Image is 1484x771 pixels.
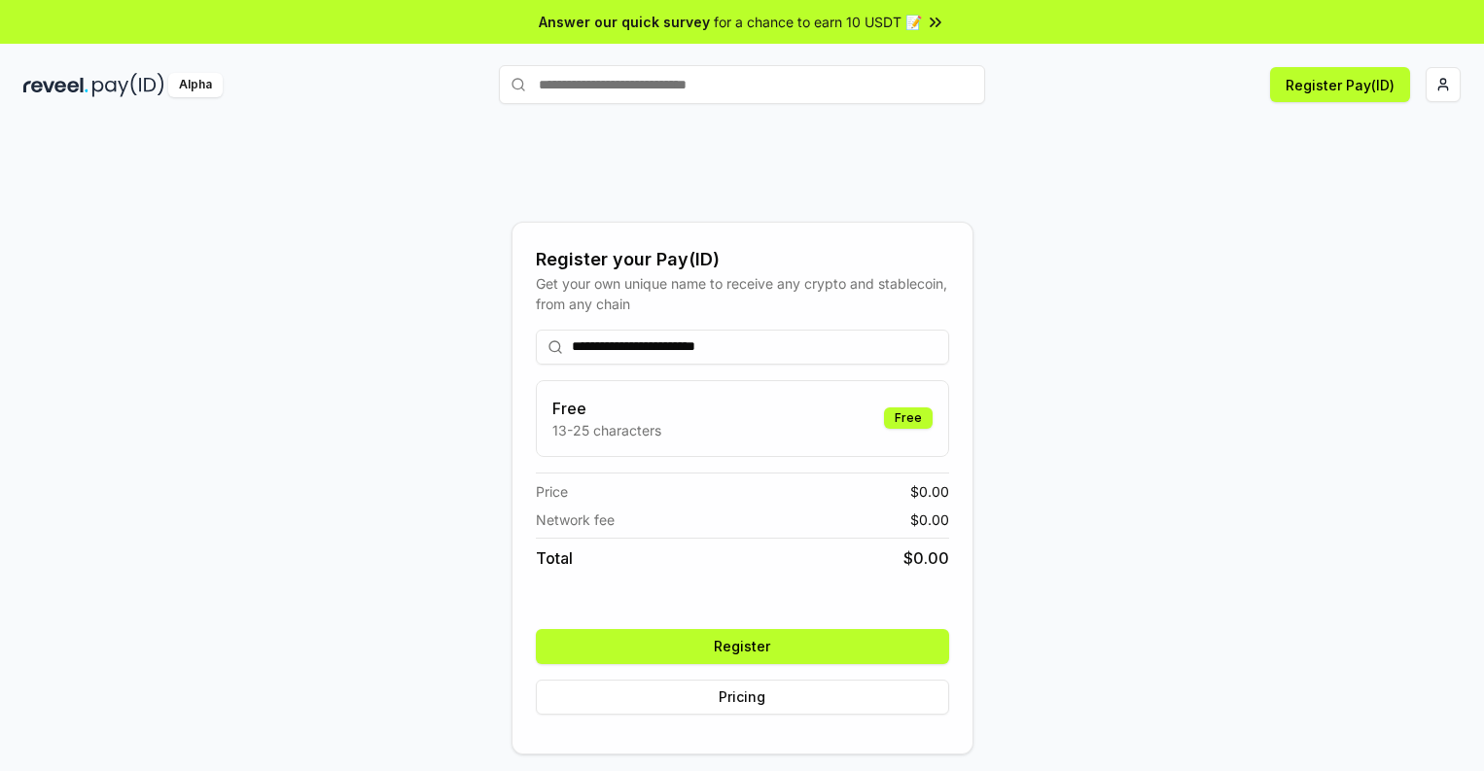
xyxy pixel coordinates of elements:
[168,73,223,97] div: Alpha
[552,420,661,440] p: 13-25 characters
[903,546,949,570] span: $ 0.00
[536,629,949,664] button: Register
[92,73,164,97] img: pay_id
[536,273,949,314] div: Get your own unique name to receive any crypto and stablecoin, from any chain
[23,73,88,97] img: reveel_dark
[536,481,568,502] span: Price
[910,509,949,530] span: $ 0.00
[910,481,949,502] span: $ 0.00
[539,12,710,32] span: Answer our quick survey
[714,12,922,32] span: for a chance to earn 10 USDT 📝
[536,246,949,273] div: Register your Pay(ID)
[884,407,933,429] div: Free
[536,509,615,530] span: Network fee
[1270,67,1410,102] button: Register Pay(ID)
[552,397,661,420] h3: Free
[536,680,949,715] button: Pricing
[536,546,573,570] span: Total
